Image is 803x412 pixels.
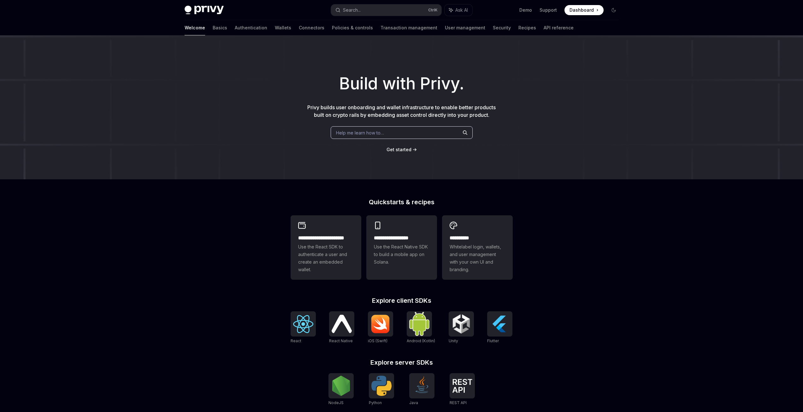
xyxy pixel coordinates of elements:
[450,400,467,405] span: REST API
[235,20,267,35] a: Authentication
[336,129,384,136] span: Help me learn how to…
[407,311,435,344] a: Android (Kotlin)Android (Kotlin)
[185,6,224,15] img: dark logo
[299,20,324,35] a: Connectors
[487,311,512,344] a: FlutterFlutter
[369,400,382,405] span: Python
[291,297,513,304] h2: Explore client SDKs
[328,373,354,406] a: NodeJSNodeJS
[487,338,499,343] span: Flutter
[293,315,313,333] img: React
[450,373,475,406] a: REST APIREST API
[570,7,594,13] span: Dashboard
[451,314,471,334] img: Unity
[213,20,227,35] a: Basics
[409,373,434,406] a: JavaJava
[387,146,411,153] a: Get started
[493,20,511,35] a: Security
[328,400,344,405] span: NodeJS
[291,311,316,344] a: ReactReact
[544,20,574,35] a: API reference
[374,243,429,266] span: Use the React Native SDK to build a mobile app on Solana.
[10,71,793,96] h1: Build with Privy.
[387,147,411,152] span: Get started
[343,6,361,14] div: Search...
[331,4,441,16] button: Search...CtrlK
[442,215,513,280] a: **** *****Whitelabel login, wallets, and user management with your own UI and branding.
[609,5,619,15] button: Toggle dark mode
[450,243,505,273] span: Whitelabel login, wallets, and user management with your own UI and branding.
[366,215,437,280] a: **** **** **** ***Use the React Native SDK to build a mobile app on Solana.
[368,338,387,343] span: iOS (Swift)
[452,379,472,393] img: REST API
[307,104,496,118] span: Privy builds user onboarding and wallet infrastructure to enable better products built on crypto ...
[381,20,437,35] a: Transaction management
[298,243,354,273] span: Use the React SDK to authenticate a user and create an embedded wallet.
[412,376,432,396] img: Java
[455,7,468,13] span: Ask AI
[564,5,604,15] a: Dashboard
[449,311,474,344] a: UnityUnity
[329,311,354,344] a: React NativeReact Native
[518,20,536,35] a: Recipes
[368,311,393,344] a: iOS (Swift)iOS (Swift)
[409,400,418,405] span: Java
[428,8,438,13] span: Ctrl K
[490,314,510,334] img: Flutter
[370,314,391,333] img: iOS (Swift)
[329,338,353,343] span: React Native
[540,7,557,13] a: Support
[371,376,392,396] img: Python
[332,315,352,333] img: React Native
[407,338,435,343] span: Android (Kotlin)
[445,20,485,35] a: User management
[275,20,291,35] a: Wallets
[332,20,373,35] a: Policies & controls
[185,20,205,35] a: Welcome
[369,373,394,406] a: PythonPython
[519,7,532,13] a: Demo
[449,338,458,343] span: Unity
[291,199,513,205] h2: Quickstarts & recipes
[409,312,429,336] img: Android (Kotlin)
[445,4,472,16] button: Ask AI
[291,359,513,366] h2: Explore server SDKs
[291,338,301,343] span: React
[331,376,351,396] img: NodeJS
